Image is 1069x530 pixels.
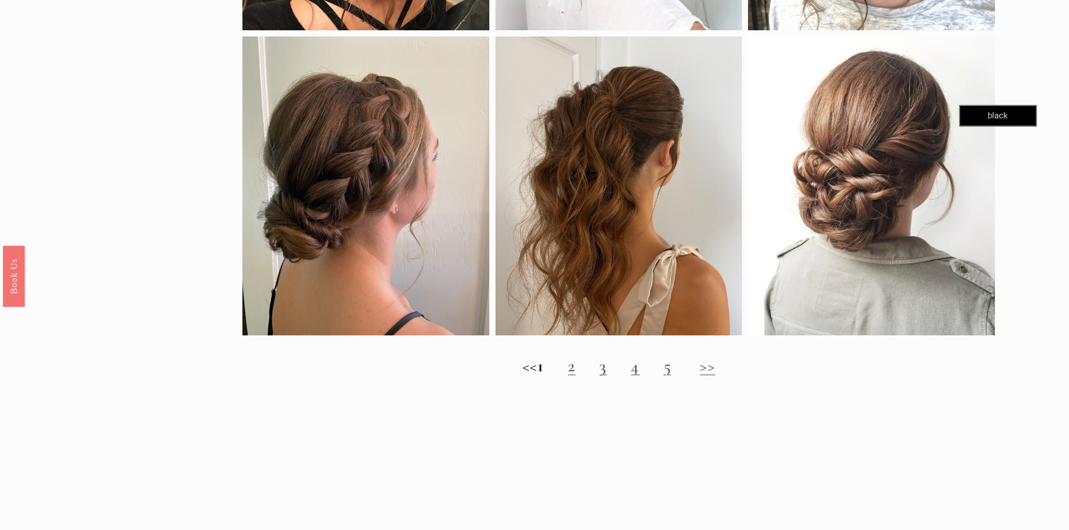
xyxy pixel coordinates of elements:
a: Book Us [3,245,25,306]
a: >> [700,356,715,376]
span: black [988,110,1008,121]
strong: 1 [538,356,544,376]
a: 3 [599,356,607,376]
a: 4 [631,356,640,376]
a: 2 [568,356,576,376]
a: 5 [664,356,672,376]
h2: << [242,356,994,376]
